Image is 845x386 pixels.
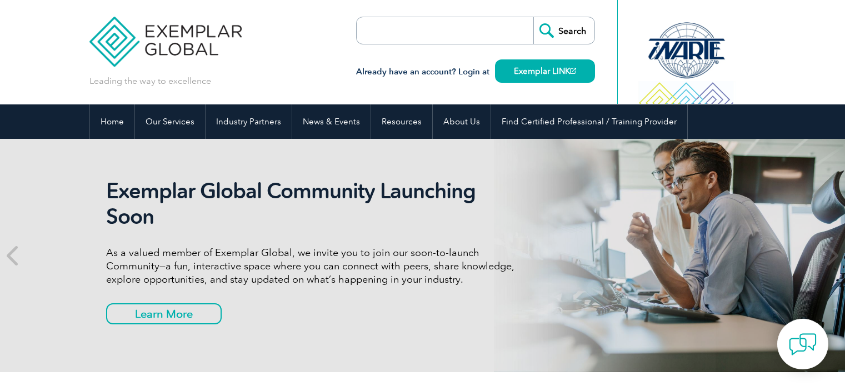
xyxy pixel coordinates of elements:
[90,104,134,139] a: Home
[135,104,205,139] a: Our Services
[371,104,432,139] a: Resources
[356,65,595,79] h3: Already have an account? Login at
[206,104,292,139] a: Industry Partners
[89,75,211,87] p: Leading the way to excellence
[491,104,687,139] a: Find Certified Professional / Training Provider
[292,104,371,139] a: News & Events
[106,303,222,324] a: Learn More
[106,178,523,229] h2: Exemplar Global Community Launching Soon
[433,104,491,139] a: About Us
[570,68,576,74] img: open_square.png
[495,59,595,83] a: Exemplar LINK
[789,330,817,358] img: contact-chat.png
[533,17,594,44] input: Search
[106,246,523,286] p: As a valued member of Exemplar Global, we invite you to join our soon-to-launch Community—a fun, ...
